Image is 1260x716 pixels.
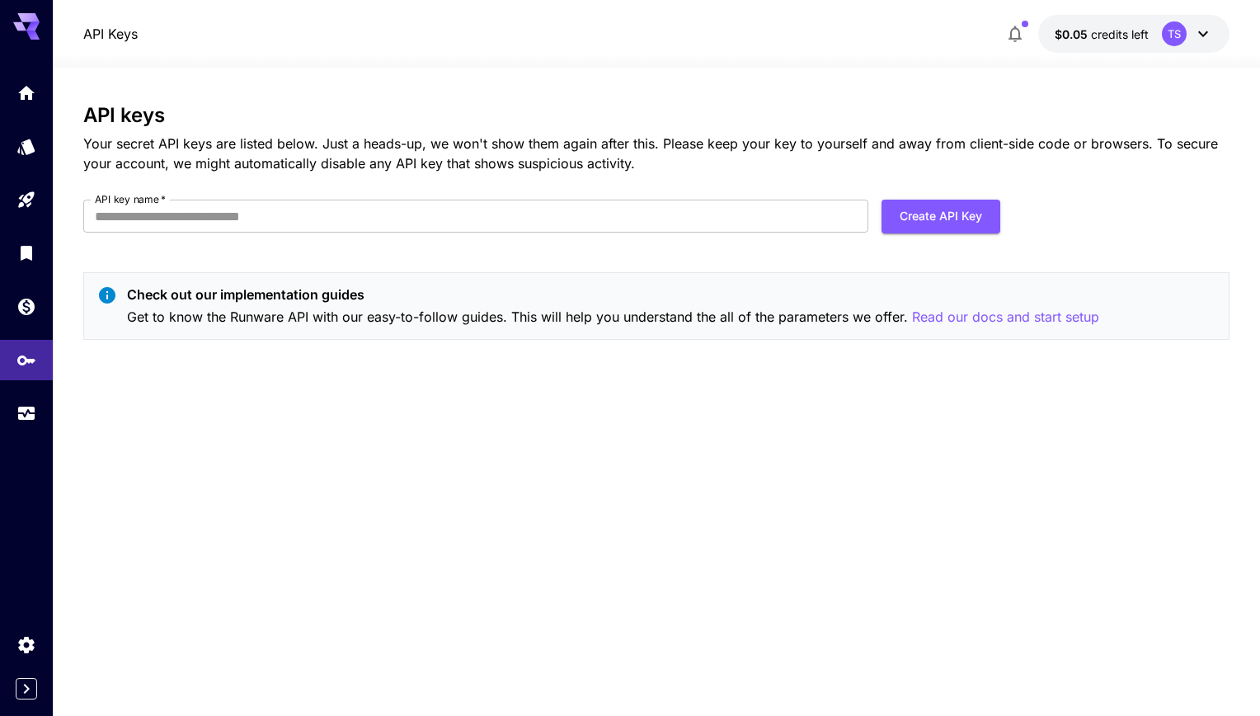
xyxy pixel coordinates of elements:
label: API key name [95,192,166,206]
div: Wallet [16,296,36,317]
span: credits left [1091,27,1149,41]
button: $0.05TS [1038,15,1229,53]
div: Settings [16,634,36,655]
nav: breadcrumb [83,24,138,44]
p: Get to know the Runware API with our easy-to-follow guides. This will help you understand the all... [127,307,1099,327]
button: Create API Key [882,200,1000,233]
a: API Keys [83,24,138,44]
div: Home [16,82,36,103]
div: $0.05 [1055,26,1149,43]
button: Expand sidebar [16,678,37,700]
div: TS [1162,21,1187,46]
button: Read our docs and start setup [912,307,1099,327]
div: Library [16,243,36,263]
h3: API keys [83,104,1230,127]
div: Models [16,136,36,157]
p: Check out our implementation guides [127,285,1099,304]
span: $0.05 [1055,27,1091,41]
p: Your secret API keys are listed below. Just a heads-up, we won't show them again after this. Plea... [83,134,1230,173]
div: API Keys [16,345,36,365]
div: Playground [16,190,36,210]
div: Usage [16,403,36,424]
